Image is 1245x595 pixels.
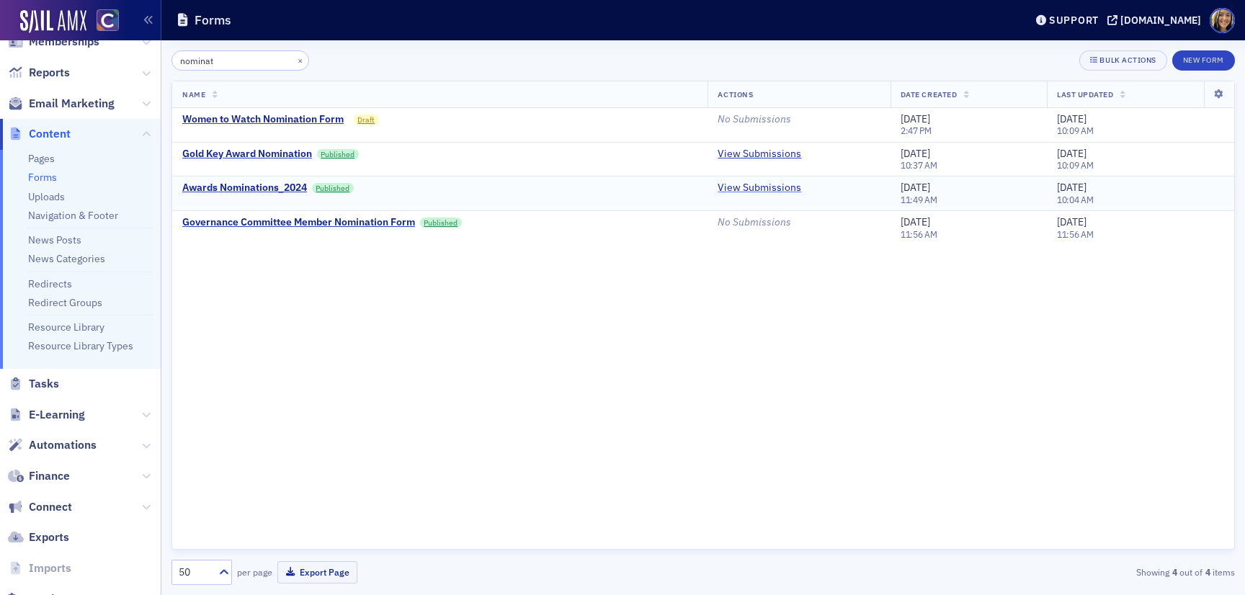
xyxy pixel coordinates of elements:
[901,147,930,160] span: [DATE]
[1099,56,1156,64] div: Bulk Actions
[1172,53,1235,66] a: New Form
[1057,181,1086,194] span: [DATE]
[29,560,71,576] span: Imports
[8,560,71,576] a: Imports
[237,565,272,578] label: per page
[28,296,102,309] a: Redirect Groups
[8,34,99,50] a: Memberships
[29,499,72,515] span: Connect
[28,209,118,222] a: Navigation & Footer
[8,499,72,515] a: Connect
[29,65,70,81] span: Reports
[718,182,801,194] a: View Submissions
[1120,14,1201,27] div: [DOMAIN_NAME]
[901,89,957,99] span: Date Created
[8,407,85,423] a: E-Learning
[8,376,59,392] a: Tasks
[901,112,930,125] span: [DATE]
[1057,89,1113,99] span: Last Updated
[29,126,71,142] span: Content
[1057,112,1086,125] span: [DATE]
[182,113,344,126] a: Women to Watch Nomination Form
[8,126,71,142] a: Content
[1210,8,1235,33] span: Profile
[312,183,354,193] a: Published
[420,218,462,228] a: Published
[8,96,115,112] a: Email Marketing
[171,50,309,71] input: Search…
[1172,50,1235,71] button: New Form
[8,468,70,484] a: Finance
[1057,125,1094,136] time: 10:09 AM
[182,182,307,194] a: Awards Nominations_2024
[28,190,65,203] a: Uploads
[182,89,205,99] span: Name
[195,12,231,29] h1: Forms
[29,468,70,484] span: Finance
[901,159,937,171] time: 10:37 AM
[294,53,307,66] button: ×
[891,565,1235,578] div: Showing out of items
[901,215,930,228] span: [DATE]
[28,277,72,290] a: Redirects
[29,96,115,112] span: Email Marketing
[29,529,69,545] span: Exports
[1057,228,1094,240] time: 11:56 AM
[718,89,753,99] span: Actions
[29,407,85,423] span: E-Learning
[179,565,210,580] div: 50
[354,115,379,125] span: Draft
[901,194,937,205] time: 11:49 AM
[8,529,69,545] a: Exports
[901,181,930,194] span: [DATE]
[1107,15,1206,25] button: [DOMAIN_NAME]
[718,216,880,229] div: No Submissions
[317,149,359,159] a: Published
[182,148,312,161] a: Gold Key Award Nomination
[28,171,57,184] a: Forms
[1057,215,1086,228] span: [DATE]
[20,10,86,33] img: SailAMX
[1057,147,1086,160] span: [DATE]
[28,152,55,165] a: Pages
[1169,565,1179,578] strong: 4
[28,252,105,265] a: News Categories
[1057,159,1094,171] time: 10:09 AM
[1049,14,1099,27] div: Support
[901,125,932,136] time: 2:47 PM
[8,437,97,453] a: Automations
[718,113,880,126] div: No Submissions
[8,65,70,81] a: Reports
[277,561,357,583] button: Export Page
[29,437,97,453] span: Automations
[29,376,59,392] span: Tasks
[28,233,81,246] a: News Posts
[28,339,133,352] a: Resource Library Types
[901,228,937,240] time: 11:56 AM
[29,34,99,50] span: Memberships
[1079,50,1166,71] button: Bulk Actions
[28,321,104,334] a: Resource Library
[718,148,801,161] a: View Submissions
[182,216,415,229] a: Governance Committee Member Nomination Form
[86,9,119,34] a: View Homepage
[97,9,119,32] img: SailAMX
[1202,565,1213,578] strong: 4
[1057,194,1094,205] time: 10:04 AM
